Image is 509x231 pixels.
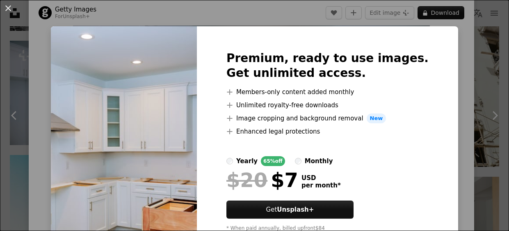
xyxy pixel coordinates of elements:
[305,156,333,166] div: monthly
[301,174,341,182] span: USD
[367,113,386,123] span: New
[277,206,314,213] strong: Unsplash+
[226,201,354,219] button: GetUnsplash+
[226,158,233,164] input: yearly65%off
[236,156,258,166] div: yearly
[226,100,429,110] li: Unlimited royalty-free downloads
[226,113,429,123] li: Image cropping and background removal
[301,182,341,189] span: per month *
[226,51,429,81] h2: Premium, ready to use images. Get unlimited access.
[226,127,429,136] li: Enhanced legal protections
[226,169,267,191] span: $20
[295,158,301,164] input: monthly
[226,87,429,97] li: Members-only content added monthly
[226,169,298,191] div: $7
[261,156,285,166] div: 65% off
